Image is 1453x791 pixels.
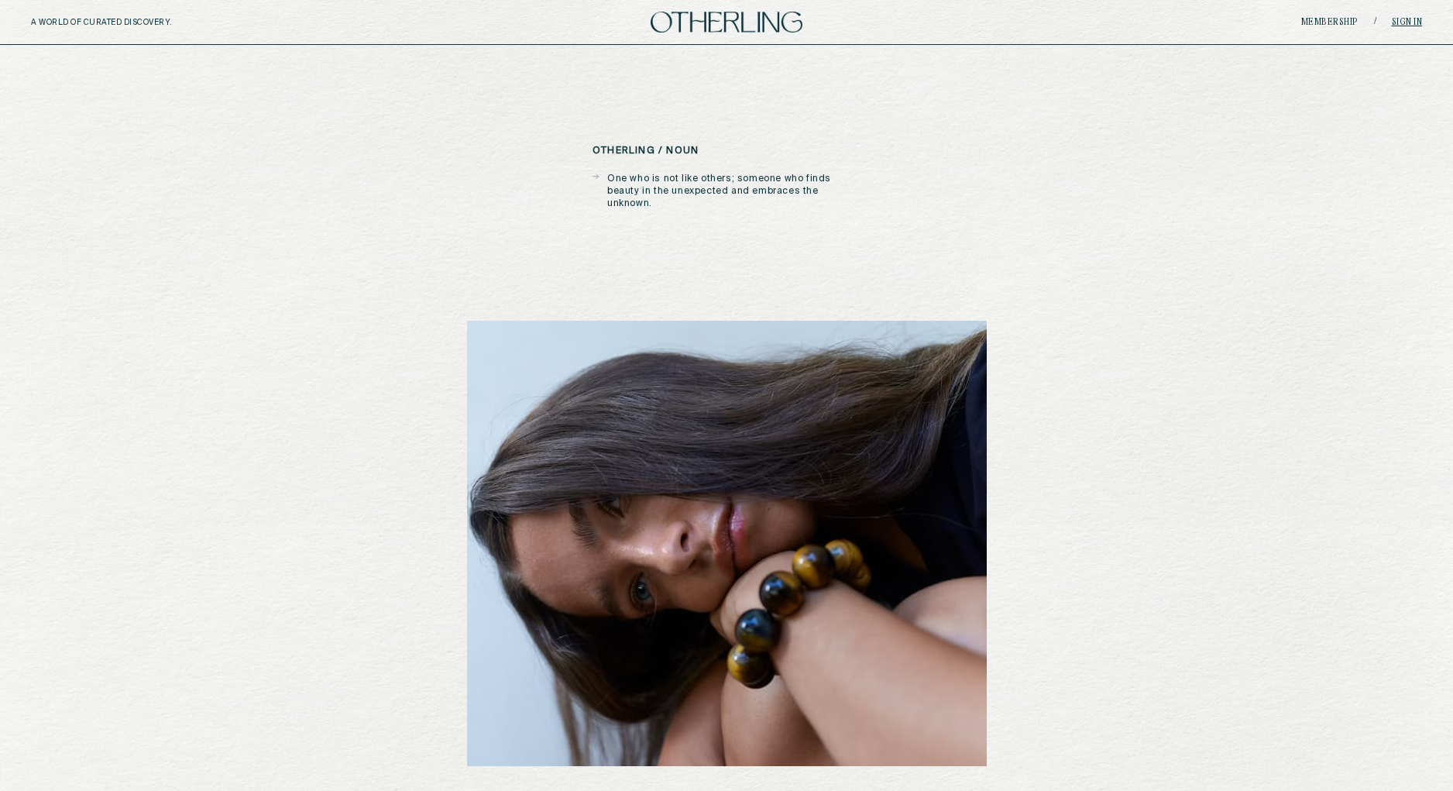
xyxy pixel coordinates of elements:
[1374,16,1376,28] span: /
[607,173,860,210] p: One who is not like others; someone who finds beauty in the unexpected and embraces the unknown.
[1392,18,1423,27] a: Sign in
[467,321,987,766] img: image
[651,12,802,33] img: logo
[31,18,239,27] h5: A WORLD OF CURATED DISCOVERY.
[593,146,699,156] h5: otherling / noun
[1301,18,1359,27] a: Membership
